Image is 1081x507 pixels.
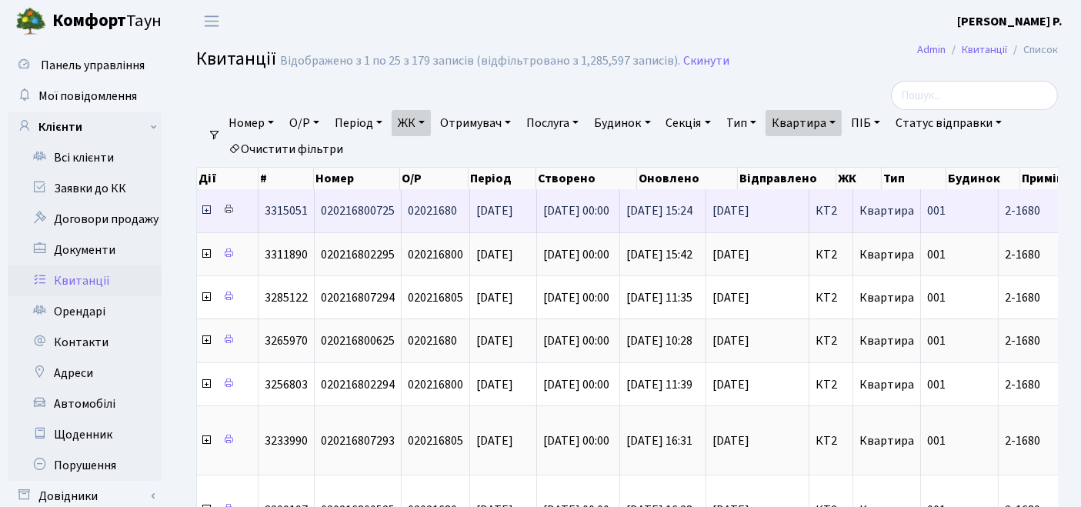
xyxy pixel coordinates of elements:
span: Панель управління [41,57,145,74]
span: 020216800 [408,376,463,393]
span: [DATE] 00:00 [543,246,609,263]
span: [DATE] 15:24 [626,202,692,219]
span: Квартира [859,376,914,393]
span: [DATE] 00:00 [543,376,609,393]
th: Період [469,168,536,189]
a: Статус відправки [889,110,1008,136]
li: Список [1007,42,1058,58]
a: Період [329,110,389,136]
th: Дії [197,168,259,189]
span: Квартира [859,246,914,263]
a: Послуга [520,110,585,136]
th: Будинок [946,168,1020,189]
span: 001 [927,332,946,349]
div: Відображено з 1 по 25 з 179 записів (відфільтровано з 1,285,597 записів). [280,54,680,68]
span: [DATE] [476,376,513,393]
span: 020216805 [408,432,463,449]
th: # [259,168,314,189]
a: Порушення [8,450,162,481]
span: [DATE] [712,435,802,447]
a: Всі клієнти [8,142,162,173]
span: КТ2 [816,205,846,217]
span: 3256803 [265,376,308,393]
a: ЖК [392,110,431,136]
span: Квартира [859,332,914,349]
span: 020216805 [408,289,463,306]
th: Створено [536,168,637,189]
span: 001 [927,376,946,393]
span: 3315051 [265,202,308,219]
b: Комфорт [52,8,126,33]
span: 02021680 [408,332,457,349]
span: Мої повідомлення [38,88,137,105]
span: КТ2 [816,292,846,304]
a: Отримувач [434,110,517,136]
span: [DATE] [712,335,802,347]
span: 001 [927,246,946,263]
span: 3285122 [265,289,308,306]
a: О/Р [283,110,325,136]
span: Квартира [859,202,914,219]
span: 001 [927,289,946,306]
span: 3311890 [265,246,308,263]
a: Скинути [683,54,729,68]
span: Квитанції [196,45,276,72]
span: 020216800725 [321,202,395,219]
a: Квитанції [8,265,162,296]
span: [DATE] 00:00 [543,202,609,219]
a: Клієнти [8,112,162,142]
span: 020216807294 [321,289,395,306]
span: КТ2 [816,335,846,347]
span: [DATE] 10:28 [626,332,692,349]
span: [DATE] [476,246,513,263]
a: Секція [660,110,717,136]
span: Квартира [859,432,914,449]
a: Admin [917,42,946,58]
a: Будинок [588,110,656,136]
span: КТ2 [816,435,846,447]
span: 020216802294 [321,376,395,393]
a: Квартира [766,110,842,136]
a: Документи [8,235,162,265]
span: 02021680 [408,202,457,219]
th: Відправлено [738,168,836,189]
a: Заявки до КК [8,173,162,204]
span: 020216807293 [321,432,395,449]
span: 020216802295 [321,246,395,263]
a: Договори продажу [8,204,162,235]
span: 020216800625 [321,332,395,349]
th: О/Р [400,168,468,189]
span: [DATE] [712,379,802,391]
span: 020216800 [408,246,463,263]
span: [DATE] 15:42 [626,246,692,263]
th: Номер [314,168,400,189]
span: [DATE] 00:00 [543,432,609,449]
span: КТ2 [816,379,846,391]
span: Таун [52,8,162,35]
img: logo.png [15,6,46,37]
a: Панель управління [8,50,162,81]
span: [DATE] [712,248,802,261]
th: Оновлено [637,168,738,189]
a: Щоденник [8,419,162,450]
span: 001 [927,202,946,219]
th: ЖК [836,168,882,189]
span: [DATE] [476,202,513,219]
span: [DATE] 00:00 [543,332,609,349]
a: Номер [222,110,280,136]
a: Квитанції [962,42,1007,58]
a: ПІБ [845,110,886,136]
a: Контакти [8,327,162,358]
a: Адреси [8,358,162,389]
span: [DATE] [476,332,513,349]
th: Тип [882,168,946,189]
a: Орендарі [8,296,162,327]
span: Квартира [859,289,914,306]
b: [PERSON_NAME] Р. [957,13,1063,30]
a: Очистити фільтри [222,136,349,162]
span: [DATE] [476,289,513,306]
a: [PERSON_NAME] Р. [957,12,1063,31]
input: Пошук... [891,81,1058,110]
span: [DATE] [476,432,513,449]
span: [DATE] [712,205,802,217]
